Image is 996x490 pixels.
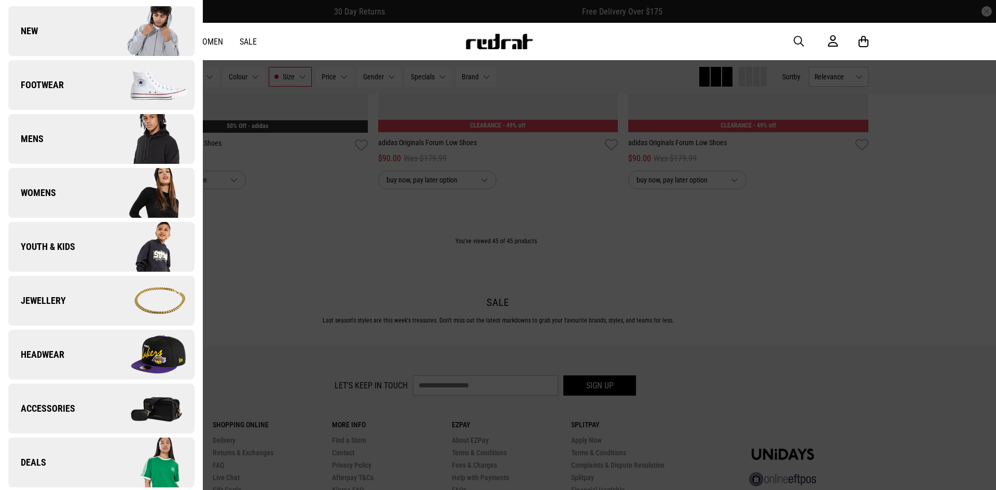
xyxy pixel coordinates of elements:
a: Womens Company [8,168,195,218]
span: Footwear [8,79,64,91]
img: Company [101,113,194,165]
span: New [8,25,38,37]
span: Youth & Kids [8,241,75,253]
span: Mens [8,133,44,145]
img: Company [101,59,194,111]
span: Deals [8,456,46,469]
a: Jewellery Company [8,276,195,326]
span: Womens [8,187,56,199]
a: Mens Company [8,114,195,164]
a: Headwear Company [8,330,195,380]
img: Company [101,383,194,435]
a: Footwear Company [8,60,195,110]
a: New Company [8,6,195,56]
img: Company [101,221,194,273]
img: Company [101,275,194,327]
img: Redrat logo [465,34,533,49]
a: Sale [240,37,257,47]
a: Deals Company [8,438,195,487]
img: Company [101,5,194,57]
img: Company [101,329,194,381]
a: Youth & Kids Company [8,222,195,272]
a: Women [196,37,223,47]
span: Jewellery [8,295,66,307]
img: Company [101,167,194,219]
button: Open LiveChat chat widget [8,4,39,35]
img: Company [101,437,194,488]
span: Accessories [8,402,75,415]
span: Headwear [8,348,64,361]
a: Accessories Company [8,384,195,433]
